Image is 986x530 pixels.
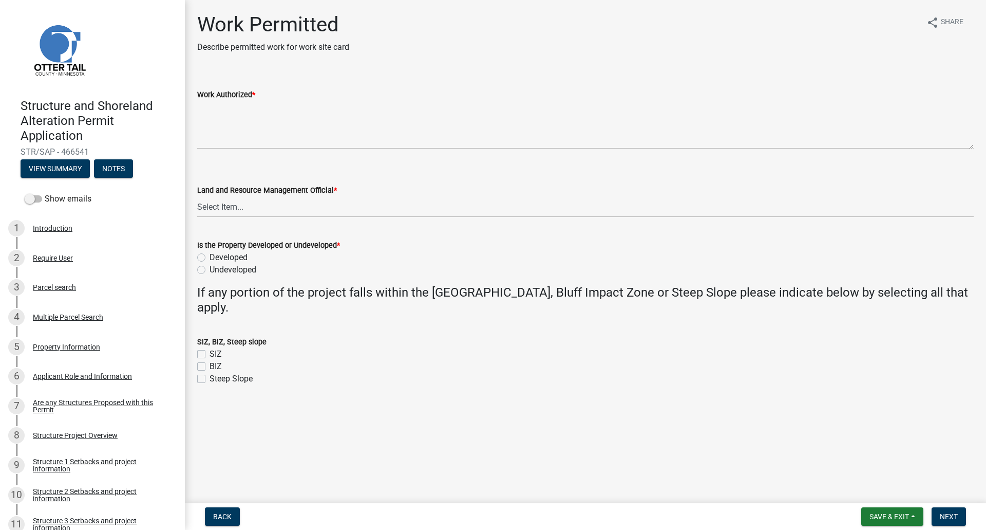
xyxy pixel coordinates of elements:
button: Next [932,507,966,526]
button: shareShare [918,12,972,32]
p: Describe permitted work for work site card [197,41,349,53]
button: Save & Exit [861,507,923,526]
div: 1 [8,220,25,236]
label: Work Authorized [197,92,255,99]
span: Share [941,16,963,29]
div: 7 [8,398,25,414]
h4: Structure and Shoreland Alteration Permit Application [21,99,177,143]
h4: If any portion of the project falls within the [GEOGRAPHIC_DATA], Bluff Impact Zone or Steep Slop... [197,285,974,315]
label: Undeveloped [210,264,256,276]
div: 10 [8,487,25,503]
div: 6 [8,368,25,385]
button: Back [205,507,240,526]
div: Multiple Parcel Search [33,314,103,321]
button: View Summary [21,159,90,178]
div: 4 [8,309,25,325]
div: 9 [8,457,25,473]
label: BIZ [210,360,222,373]
div: Property Information [33,343,100,351]
label: Steep Slope [210,373,253,385]
div: Parcel search [33,284,76,291]
div: Structure 2 Setbacks and project information [33,488,168,502]
label: SIZ [210,348,222,360]
div: Introduction [33,225,72,232]
div: Are any Structures Proposed with this Permit [33,399,168,413]
span: Back [213,513,232,521]
img: Otter Tail County, Minnesota [21,11,98,88]
span: Next [940,513,958,521]
div: Structure 1 Setbacks and project information [33,458,168,472]
i: share [926,16,939,29]
wm-modal-confirm: Summary [21,166,90,174]
button: Notes [94,159,133,178]
wm-modal-confirm: Notes [94,166,133,174]
label: Show emails [25,193,91,205]
div: 3 [8,279,25,296]
span: Save & Exit [869,513,909,521]
label: Developed [210,251,248,264]
label: Land and Resource Management Official [197,187,337,194]
span: STR/SAP - 466541 [21,147,164,157]
label: Is the Property Developed or Undeveloped [197,242,340,249]
div: 8 [8,427,25,444]
div: 5 [8,339,25,355]
div: 2 [8,250,25,266]
label: SIZ, BIZ, Steep slope [197,339,267,346]
div: Applicant Role and Information [33,373,132,380]
div: Structure Project Overview [33,432,118,439]
h1: Work Permitted [197,12,349,37]
div: Require User [33,254,73,262]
